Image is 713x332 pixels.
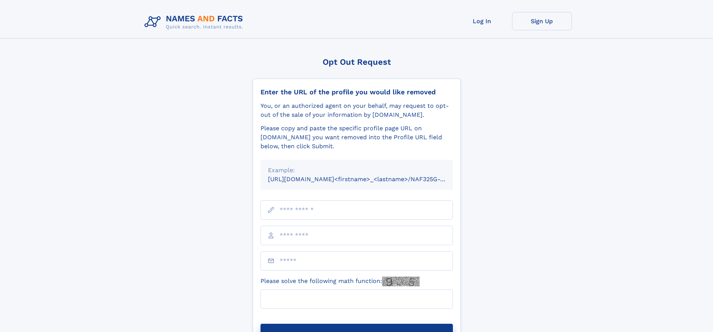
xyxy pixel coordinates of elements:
[260,277,420,286] label: Please solve the following math function:
[268,166,445,175] div: Example:
[253,57,461,67] div: Opt Out Request
[260,88,453,96] div: Enter the URL of the profile you would like removed
[260,101,453,119] div: You, or an authorized agent on your behalf, may request to opt-out of the sale of your informatio...
[268,176,467,183] small: [URL][DOMAIN_NAME]<firstname>_<lastname>/NAF325G-xxxxxxxx
[260,124,453,151] div: Please copy and paste the specific profile page URL on [DOMAIN_NAME] you want removed into the Pr...
[141,12,249,32] img: Logo Names and Facts
[452,12,512,30] a: Log In
[512,12,572,30] a: Sign Up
